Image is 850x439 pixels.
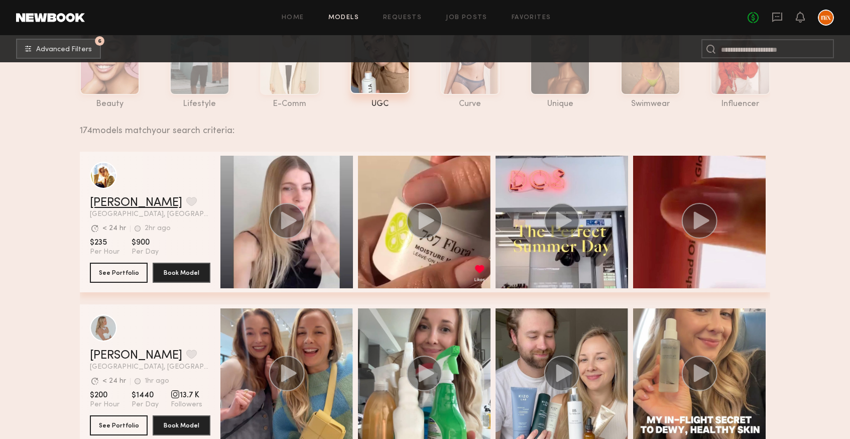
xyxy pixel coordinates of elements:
[90,238,119,248] span: $235
[16,39,101,59] button: 6Advanced Filters
[132,400,159,409] span: Per Day
[90,211,210,218] span: [GEOGRAPHIC_DATA], [GEOGRAPHIC_DATA]
[328,15,359,21] a: Models
[102,225,126,232] div: < 24 hr
[36,46,92,53] span: Advanced Filters
[132,390,159,400] span: $1440
[90,248,119,257] span: Per Hour
[350,100,410,108] div: UGC
[171,390,202,400] span: 13.7 K
[102,378,126,385] div: < 24 hr
[90,364,210,371] span: [GEOGRAPHIC_DATA], [GEOGRAPHIC_DATA]
[90,263,148,283] button: See Portfolio
[90,390,119,400] span: $200
[98,39,101,43] span: 6
[153,263,210,283] button: Book Model
[171,400,202,409] span: Followers
[80,100,140,108] div: beauty
[90,415,148,435] button: See Portfolio
[440,100,500,108] div: curve
[132,238,159,248] span: $900
[90,350,182,362] a: [PERSON_NAME]
[260,100,320,108] div: e-comm
[512,15,551,21] a: Favorites
[90,197,182,209] a: [PERSON_NAME]
[145,225,171,232] div: 2hr ago
[153,415,210,435] button: Book Model
[621,100,680,108] div: swimwear
[90,400,119,409] span: Per Hour
[383,15,422,21] a: Requests
[446,15,488,21] a: Job Posts
[710,100,770,108] div: influencer
[530,100,590,108] div: unique
[170,100,229,108] div: lifestyle
[80,115,762,136] div: 174 models match your search criteria:
[282,15,304,21] a: Home
[132,248,159,257] span: Per Day
[145,378,169,385] div: 1hr ago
